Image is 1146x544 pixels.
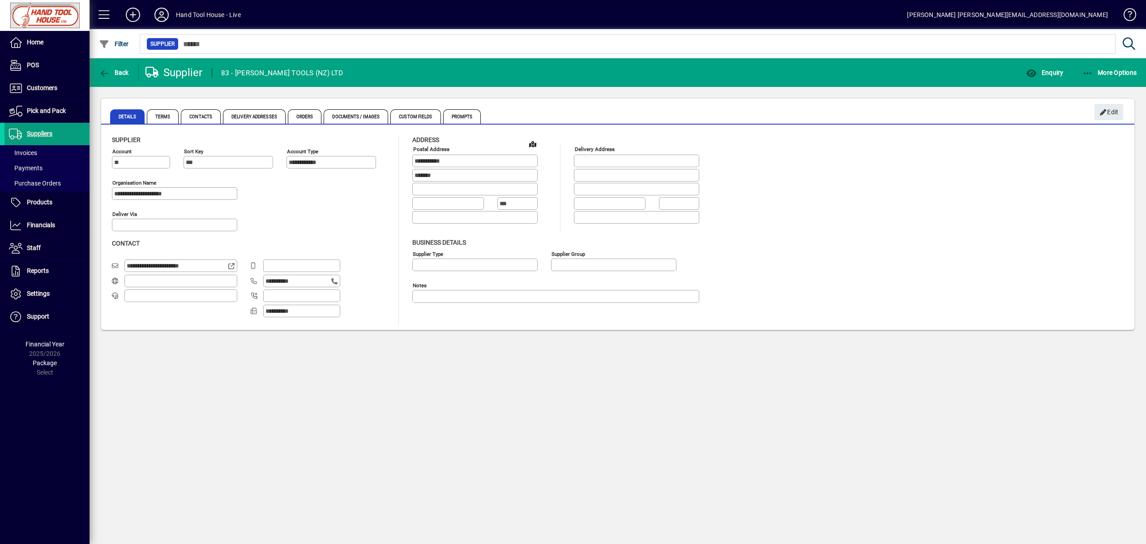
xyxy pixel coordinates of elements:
mat-label: Supplier type [413,250,443,257]
button: Enquiry [1024,65,1065,81]
span: Financial Year [26,341,64,348]
a: Payments [4,160,90,176]
span: Filter [99,40,129,47]
a: Purchase Orders [4,176,90,191]
span: More Options [1082,69,1137,76]
mat-label: Notes [413,282,427,288]
span: Settings [27,290,50,297]
a: Home [4,31,90,54]
a: Invoices [4,145,90,160]
a: Staff [4,237,90,259]
span: Reports [27,267,49,274]
span: Business details [412,239,466,246]
button: Profile [147,7,176,23]
span: Home [27,39,43,46]
span: Products [27,199,52,206]
span: Edit [1099,105,1119,120]
span: Payments [9,164,43,172]
mat-label: Deliver via [112,211,137,217]
span: POS [27,61,39,69]
button: Back [97,65,131,81]
a: POS [4,54,90,77]
div: Supplier [145,65,203,80]
span: Staff [27,244,41,251]
span: Enquiry [1026,69,1063,76]
a: Reports [4,260,90,282]
span: Contact [112,240,140,247]
span: Supplier [112,136,141,143]
div: 83 - [PERSON_NAME] TOOLS (NZ) LTD [221,66,343,80]
button: Add [119,7,147,23]
span: Package [33,359,57,367]
button: Filter [97,36,131,52]
span: Support [27,313,49,320]
span: Details [110,109,145,124]
mat-label: Sort key [184,148,203,155]
span: Prompts [443,109,481,124]
span: Custom Fields [390,109,440,124]
span: Delivery Addresses [223,109,286,124]
span: Back [99,69,129,76]
a: Knowledge Base [1117,2,1135,31]
span: Address [412,136,439,143]
span: Orders [288,109,322,124]
mat-label: Supplier group [552,250,585,257]
div: Hand Tool House - Live [176,8,241,22]
mat-label: Account Type [287,148,318,155]
a: View on map [526,137,540,151]
a: Settings [4,283,90,305]
a: Products [4,191,90,214]
span: Contacts [181,109,221,124]
span: Invoices [9,149,37,156]
span: Financials [27,221,55,229]
a: Customers [4,77,90,99]
a: Support [4,306,90,328]
span: Documents / Images [324,109,388,124]
span: Supplier [150,39,175,48]
button: Edit [1095,104,1123,120]
mat-label: Account [112,148,132,155]
app-page-header-button: Back [90,65,139,81]
span: Suppliers [27,130,52,137]
a: Pick and Pack [4,100,90,122]
span: Purchase Orders [9,180,61,187]
div: [PERSON_NAME] [PERSON_NAME][EMAIL_ADDRESS][DOMAIN_NAME] [907,8,1108,22]
a: Financials [4,214,90,237]
span: Terms [147,109,179,124]
span: Customers [27,84,57,91]
mat-label: Organisation name [112,180,156,186]
button: More Options [1080,65,1139,81]
span: Pick and Pack [27,107,66,114]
